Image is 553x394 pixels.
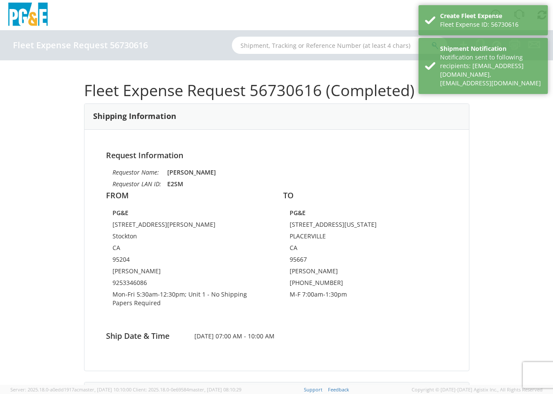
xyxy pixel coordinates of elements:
h4: Request Information [106,151,447,160]
div: Create Fleet Expense [440,12,541,20]
td: 95667 [290,255,441,267]
h1: Fleet Expense Request 56730616 (Completed) [84,82,469,99]
div: Shipment Notification [440,44,541,53]
td: CA [112,244,264,255]
h4: TO [283,191,447,200]
td: PLACERVILLE [290,232,441,244]
span: Server: 2025.18.0-a0edd1917ac [10,386,131,393]
td: Stockton [112,232,264,244]
strong: E2SM [167,180,183,188]
i: Requestor Name: [112,168,159,176]
span: Client: 2025.18.0-0e69584 [133,386,241,393]
a: Support [304,386,322,393]
h3: Shipping Information [93,112,176,121]
td: Mon-Fri 5:30am-12:30pm; Unit 1 - No Shipping Papers Required [112,290,264,310]
td: [PERSON_NAME] [290,267,441,278]
strong: [PERSON_NAME] [167,168,216,176]
h4: Fleet Expense Request 56730616 [13,41,148,50]
i: Requestor LAN ID: [112,180,161,188]
span: [DATE] 07:00 AM - 10:00 AM [188,332,365,341]
strong: PG&E [290,209,306,217]
div: Fleet Expense ID: 56730616 [440,20,541,29]
input: Shipment, Tracking or Reference Number (at least 4 chars) [232,37,447,54]
strong: PG&E [112,209,128,217]
span: Copyright © [DATE]-[DATE] Agistix Inc., All Rights Reserved [412,386,543,393]
td: 9253346086 [112,278,264,290]
td: [STREET_ADDRESS][US_STATE] [290,220,441,232]
td: [PHONE_NUMBER] [290,278,441,290]
img: pge-logo-06675f144f4cfa6a6814.png [6,3,50,28]
div: Notification sent to following recipients: [EMAIL_ADDRESS][DOMAIN_NAME],[EMAIL_ADDRESS][DOMAIN_NAME] [440,53,541,88]
td: CA [290,244,441,255]
span: master, [DATE] 08:10:29 [189,386,241,393]
h4: FROM [106,191,270,200]
span: master, [DATE] 10:10:00 [79,386,131,393]
h4: Ship Date & Time [100,332,188,341]
td: 95204 [112,255,264,267]
td: [PERSON_NAME] [112,267,264,278]
a: Feedback [328,386,349,393]
td: M-F 7:00am-1:30pm [290,290,441,302]
td: [STREET_ADDRESS][PERSON_NAME] [112,220,264,232]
